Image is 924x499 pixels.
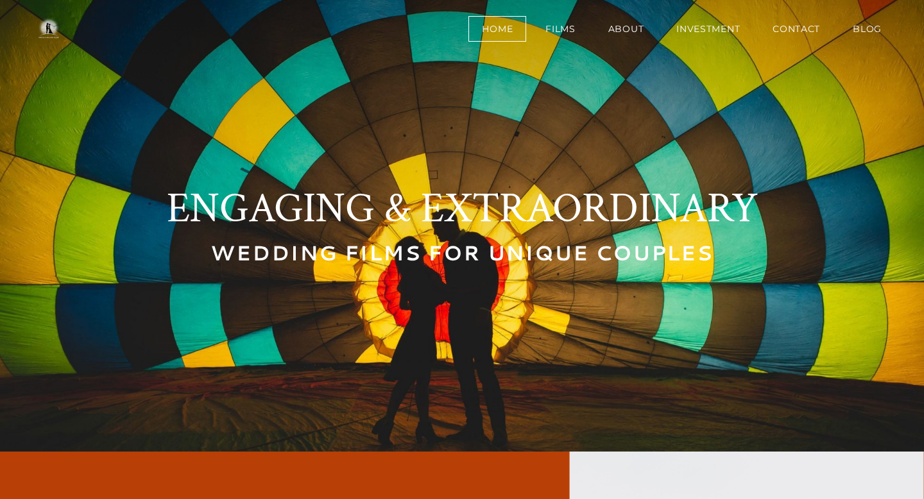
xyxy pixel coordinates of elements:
[210,239,714,266] font: WEDDING FILMS FOR UNIQUE COUPLES
[26,16,71,42] img: One in a Million Films | Los Angeles Wedding Videographer
[468,16,526,42] a: Home
[663,16,753,42] a: Investment
[532,16,589,42] a: Films
[759,16,834,42] a: Contact
[167,182,758,236] a: ENGAGING & EXTRAORDINARY
[595,16,658,42] a: About
[839,16,895,42] a: BLOG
